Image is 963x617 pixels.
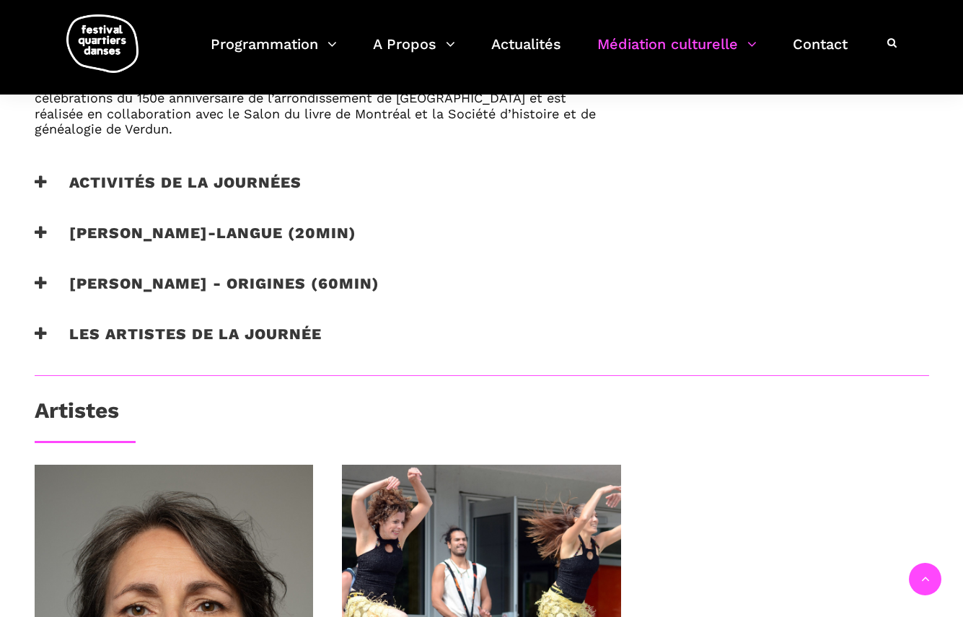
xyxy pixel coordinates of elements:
a: Médiation culturelle [597,32,757,74]
h3: Activités de la journées [35,173,302,209]
a: Actualités [491,32,561,74]
a: Contact [793,32,848,74]
span: Cette journée, créée avec la compagnie , s’inscrit dans les célébrations du 150e anniversaire de ... [35,75,596,137]
h3: Les artistes de la journée [35,325,322,361]
h3: Artistes [35,398,119,434]
h3: [PERSON_NAME]-langue (20min) [35,224,356,260]
a: A Propos [373,32,455,74]
h3: [PERSON_NAME] - origines (60min) [35,274,379,310]
img: logo-fqd-med [66,14,138,73]
a: Programmation [211,32,337,74]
